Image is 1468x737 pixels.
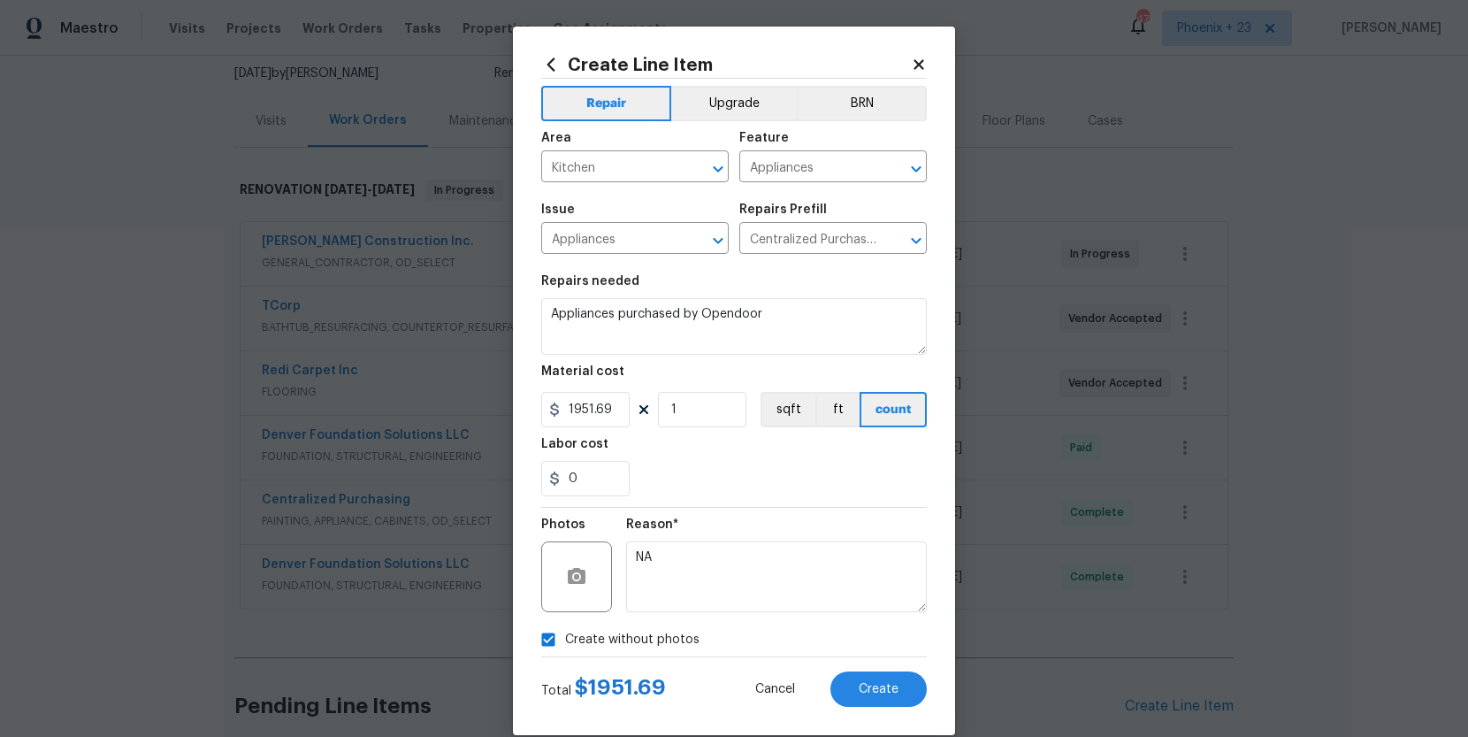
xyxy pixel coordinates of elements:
[626,541,927,612] textarea: NA
[706,157,730,181] button: Open
[541,203,575,216] h5: Issue
[706,228,730,253] button: Open
[739,132,789,144] h5: Feature
[541,55,911,74] h2: Create Line Item
[671,86,798,121] button: Upgrade
[541,86,671,121] button: Repair
[904,228,929,253] button: Open
[860,392,927,427] button: count
[541,275,639,288] h5: Repairs needed
[904,157,929,181] button: Open
[815,392,860,427] button: ft
[541,132,571,144] h5: Area
[859,683,898,696] span: Create
[575,677,666,698] span: $ 1951.69
[541,298,927,355] textarea: Appliances purchased by Opendoor
[541,365,624,378] h5: Material cost
[541,518,585,531] h5: Photos
[755,683,795,696] span: Cancel
[830,672,927,707] button: Create
[541,679,666,700] div: Total
[797,86,927,121] button: BRN
[541,438,608,450] h5: Labor cost
[626,518,678,531] h5: Reason*
[739,203,827,216] h5: Repairs Prefill
[761,392,815,427] button: sqft
[565,631,700,649] span: Create without photos
[727,672,823,707] button: Cancel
